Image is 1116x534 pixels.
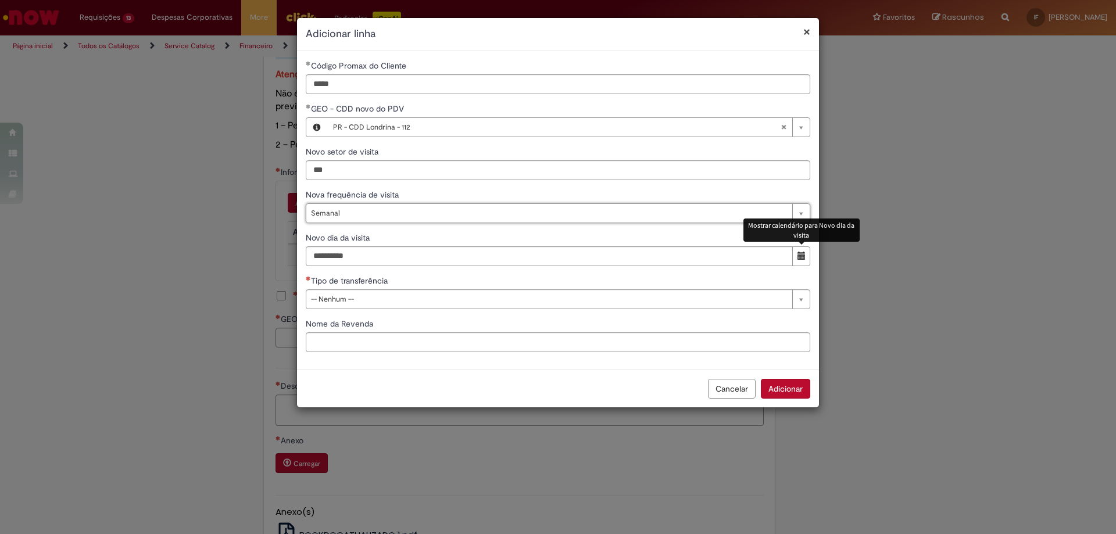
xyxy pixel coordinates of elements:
span: Obrigatório Preenchido [306,104,311,109]
abbr: Limpar campo GEO - CDD novo do PDV [775,118,792,137]
span: Semanal [311,204,786,223]
span: Necessários [306,276,311,281]
input: Novo dia da visita [306,246,793,266]
input: Novo setor de visita [306,160,810,180]
a: PR - CDD Londrina - 112Limpar campo GEO - CDD novo do PDV [327,118,810,137]
h2: Adicionar linha [306,27,810,42]
span: Novo dia da visita [306,232,372,243]
button: Cancelar [708,379,756,399]
span: Novo setor de visita [306,146,381,157]
input: Nome da Revenda [306,332,810,352]
span: Código Promax do Cliente [311,60,409,71]
span: Nome da Revenda [306,318,375,329]
button: Adicionar [761,379,810,399]
button: Fechar modal [803,26,810,38]
button: Mostrar calendário para Novo dia da visita [792,246,810,266]
input: Código Promax do Cliente [306,74,810,94]
span: Tipo de transferência [311,275,390,286]
button: GEO - CDD novo do PDV, Visualizar este registro PR - CDD Londrina - 112 [306,118,327,137]
span: Necessários - GEO - CDD novo do PDV [311,103,406,114]
div: Mostrar calendário para Novo dia da visita [743,218,860,242]
span: Obrigatório Preenchido [306,61,311,66]
span: Nova frequência de visita [306,189,401,200]
span: -- Nenhum -- [311,290,786,309]
span: PR - CDD Londrina - 112 [333,118,781,137]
